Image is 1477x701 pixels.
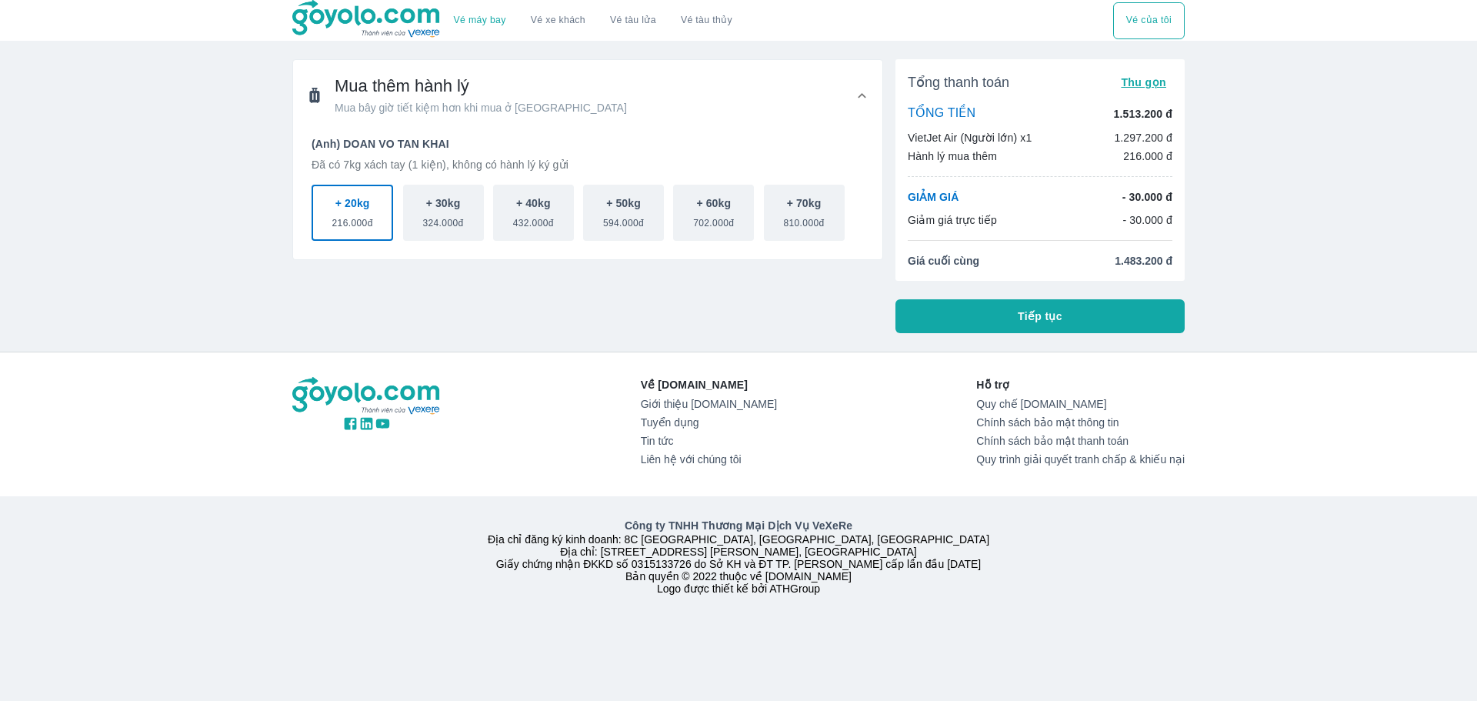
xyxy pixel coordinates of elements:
p: + 70kg [787,195,822,211]
button: Vé của tôi [1113,2,1185,39]
a: Quy trình giải quyết tranh chấp & khiếu nại [976,453,1185,466]
p: + 50kg [606,195,641,211]
p: VietJet Air (Người lớn) x1 [908,130,1032,145]
div: Mua thêm hành lýMua bây giờ tiết kiệm hơn khi mua ở [GEOGRAPHIC_DATA] [293,131,882,259]
a: Chính sách bảo mật thông tin [976,416,1185,429]
button: + 30kg324.000đ [403,185,484,241]
p: Về [DOMAIN_NAME] [641,377,777,392]
a: Chính sách bảo mật thanh toán [976,435,1185,447]
span: Giá cuối cùng [908,253,979,269]
a: Quy chế [DOMAIN_NAME] [976,398,1185,410]
p: TỔNG TIỀN [908,105,975,122]
span: Tổng thanh toán [908,73,1009,92]
div: Mua thêm hành lýMua bây giờ tiết kiệm hơn khi mua ở [GEOGRAPHIC_DATA] [293,60,882,131]
p: (Anh) DOAN VO TAN KHAI [312,136,864,152]
button: Tiếp tục [895,299,1185,333]
span: 216.000đ [332,211,373,229]
p: + 20kg [335,195,370,211]
div: scrollable baggage options [312,185,864,241]
span: Mua bây giờ tiết kiệm hơn khi mua ở [GEOGRAPHIC_DATA] [335,100,627,115]
span: 432.000đ [513,211,554,229]
div: choose transportation mode [1113,2,1185,39]
p: 216.000 đ [1123,149,1172,164]
span: Thu gọn [1121,76,1166,88]
p: 1.297.200 đ [1114,130,1172,145]
span: 324.000đ [422,211,463,229]
button: + 70kg810.000đ [764,185,845,241]
span: 810.000đ [783,211,824,229]
a: Vé máy bay [454,15,506,26]
a: Giới thiệu [DOMAIN_NAME] [641,398,777,410]
button: + 50kg594.000đ [583,185,664,241]
span: 1.483.200 đ [1115,253,1172,269]
button: Vé tàu thủy [668,2,745,39]
div: choose transportation mode [442,2,745,39]
a: Tuyển dụng [641,416,777,429]
p: Đã có 7kg xách tay (1 kiện), không có hành lý ký gửi [312,157,864,172]
span: Tiếp tục [1018,309,1062,324]
a: Liên hệ với chúng tôi [641,453,777,466]
p: - 30.000 đ [1122,189,1172,205]
p: + 60kg [696,195,731,211]
div: Địa chỉ đăng ký kinh doanh: 8C [GEOGRAPHIC_DATA], [GEOGRAPHIC_DATA], [GEOGRAPHIC_DATA] Địa chỉ: [... [283,518,1194,595]
p: 1.513.200 đ [1114,106,1172,122]
p: - 30.000 đ [1122,212,1172,228]
a: Vé xe khách [531,15,585,26]
button: Thu gọn [1115,72,1172,93]
p: GIẢM GIÁ [908,189,959,205]
p: + 40kg [516,195,551,211]
button: + 20kg216.000đ [312,185,393,241]
p: Công ty TNHH Thương Mại Dịch Vụ VeXeRe [295,518,1182,533]
span: Mua thêm hành lý [335,75,627,97]
span: 594.000đ [603,211,644,229]
p: Hành lý mua thêm [908,149,997,164]
a: Tin tức [641,435,777,447]
p: Hỗ trợ [976,377,1185,392]
a: Vé tàu lửa [598,2,668,39]
span: 702.000đ [693,211,734,229]
p: Giảm giá trực tiếp [908,212,997,228]
button: + 40kg432.000đ [493,185,574,241]
img: logo [292,377,442,416]
button: + 60kg702.000đ [673,185,754,241]
p: + 30kg [426,195,461,211]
